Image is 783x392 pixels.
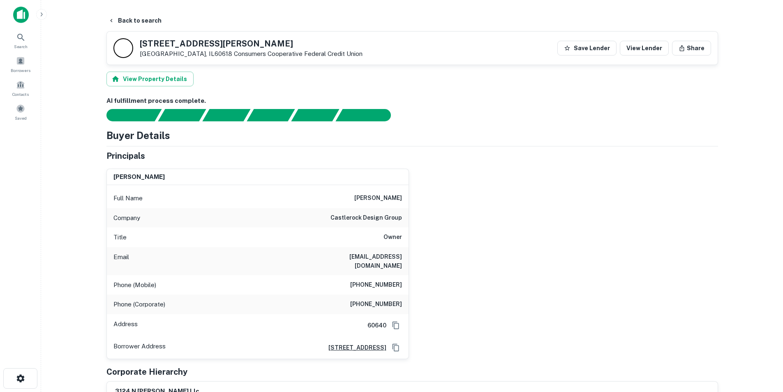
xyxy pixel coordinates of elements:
[113,280,156,290] p: Phone (Mobile)
[113,252,129,270] p: Email
[140,50,363,58] p: [GEOGRAPHIC_DATA], IL60618
[2,29,39,51] a: Search
[2,101,39,123] a: Saved
[354,193,402,203] h6: [PERSON_NAME]
[350,280,402,290] h6: [PHONE_NUMBER]
[140,39,363,48] h5: [STREET_ADDRESS][PERSON_NAME]
[742,326,783,366] iframe: Chat Widget
[336,109,401,121] div: AI fulfillment process complete.
[361,321,386,330] h6: 60640
[105,13,165,28] button: Back to search
[383,232,402,242] h6: Owner
[390,319,402,332] button: Copy Address
[106,128,170,143] h4: Buyer Details
[11,67,30,74] span: Borrowers
[12,91,29,97] span: Contacts
[106,96,718,106] h6: AI fulfillment process complete.
[113,193,143,203] p: Full Name
[113,299,165,309] p: Phone (Corporate)
[2,77,39,99] a: Contacts
[672,41,711,56] button: Share
[113,232,127,242] p: Title
[97,109,158,121] div: Sending borrower request to AI...
[113,319,138,332] p: Address
[14,43,28,50] span: Search
[330,213,402,223] h6: castlerock design group
[158,109,206,121] div: Your request is received and processing...
[15,115,27,121] span: Saved
[106,72,194,86] button: View Property Details
[247,109,295,121] div: Principals found, AI now looking for contact information...
[113,341,166,354] p: Borrower Address
[113,172,165,182] h6: [PERSON_NAME]
[234,50,363,57] a: Consumers Cooperative Federal Credit Union
[557,41,617,56] button: Save Lender
[202,109,250,121] div: Documents found, AI parsing details...
[620,41,669,56] a: View Lender
[303,252,402,270] h6: [EMAIL_ADDRESS][DOMAIN_NAME]
[390,341,402,354] button: Copy Address
[291,109,339,121] div: Principals found, still searching for contact information. This may take time...
[322,343,386,352] a: [STREET_ADDRESS]
[113,213,140,223] p: Company
[2,53,39,75] a: Borrowers
[13,7,29,23] img: capitalize-icon.png
[106,150,145,162] h5: Principals
[350,299,402,309] h6: [PHONE_NUMBER]
[106,366,187,378] h5: Corporate Hierarchy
